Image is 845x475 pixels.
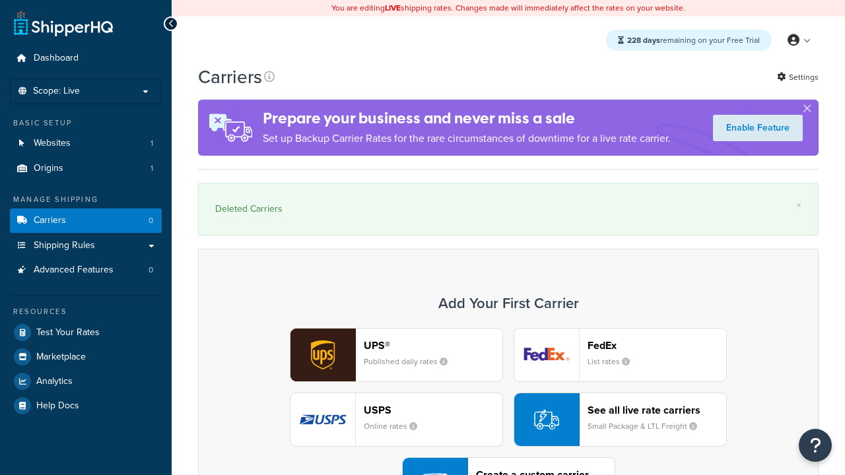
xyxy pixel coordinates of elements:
[290,393,503,447] button: usps logoUSPSOnline rates
[10,345,162,369] a: Marketplace
[215,200,801,218] div: Deleted Carriers
[588,420,708,432] small: Small Package & LTL Freight
[606,30,772,51] div: remaining on your Free Trial
[34,138,71,149] span: Websites
[10,394,162,418] a: Help Docs
[514,329,579,381] img: fedEx logo
[34,215,66,226] span: Carriers
[514,328,727,382] button: fedEx logoFedExList rates
[34,265,114,276] span: Advanced Features
[33,86,80,97] span: Scope: Live
[34,53,79,64] span: Dashboard
[34,163,63,174] span: Origins
[10,156,162,181] li: Origins
[364,420,428,432] small: Online rates
[799,429,832,462] button: Open Resource Center
[263,108,671,129] h4: Prepare your business and never miss a sale
[588,356,640,367] small: List rates
[149,265,153,276] span: 0
[10,46,162,71] a: Dashboard
[36,327,100,338] span: Test Your Rates
[588,404,726,416] header: See all live rate carriers
[10,258,162,282] a: Advanced Features 0
[364,404,502,416] header: USPS
[198,100,263,156] img: ad-rules-rateshop-fe6ec290ccb7230408bd80ed9643f0289d75e0ffd9eb532fc0e269fcd187b520.png
[10,321,162,344] a: Test Your Rates
[10,208,162,233] li: Carriers
[10,208,162,233] a: Carriers 0
[151,163,153,174] span: 1
[10,131,162,156] li: Websites
[10,131,162,156] a: Websites 1
[34,240,95,251] span: Shipping Rules
[364,356,458,367] small: Published daily rates
[364,339,502,352] header: UPS®
[290,328,503,382] button: ups logoUPS®Published daily rates
[151,138,153,149] span: 1
[263,129,671,148] p: Set up Backup Carrier Rates for the rare circumstances of downtime for a live rate carrier.
[290,329,355,381] img: ups logo
[514,393,727,447] button: See all live rate carriersSmall Package & LTL Freight
[36,376,73,387] span: Analytics
[627,34,660,46] strong: 228 days
[36,352,86,363] span: Marketplace
[10,156,162,181] a: Origins 1
[777,68,819,86] a: Settings
[713,115,803,141] a: Enable Feature
[10,194,162,205] div: Manage Shipping
[212,296,805,311] h3: Add Your First Carrier
[385,2,401,14] b: LIVE
[149,215,153,226] span: 0
[796,200,801,210] a: ×
[588,339,726,352] header: FedEx
[10,306,162,317] div: Resources
[534,407,559,432] img: icon-carrier-liverate-becf4550.svg
[10,117,162,129] div: Basic Setup
[14,10,113,36] a: ShipperHQ Home
[36,400,79,412] span: Help Docs
[10,258,162,282] li: Advanced Features
[198,64,262,90] h1: Carriers
[290,393,355,446] img: usps logo
[10,234,162,258] a: Shipping Rules
[10,369,162,393] a: Analytics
